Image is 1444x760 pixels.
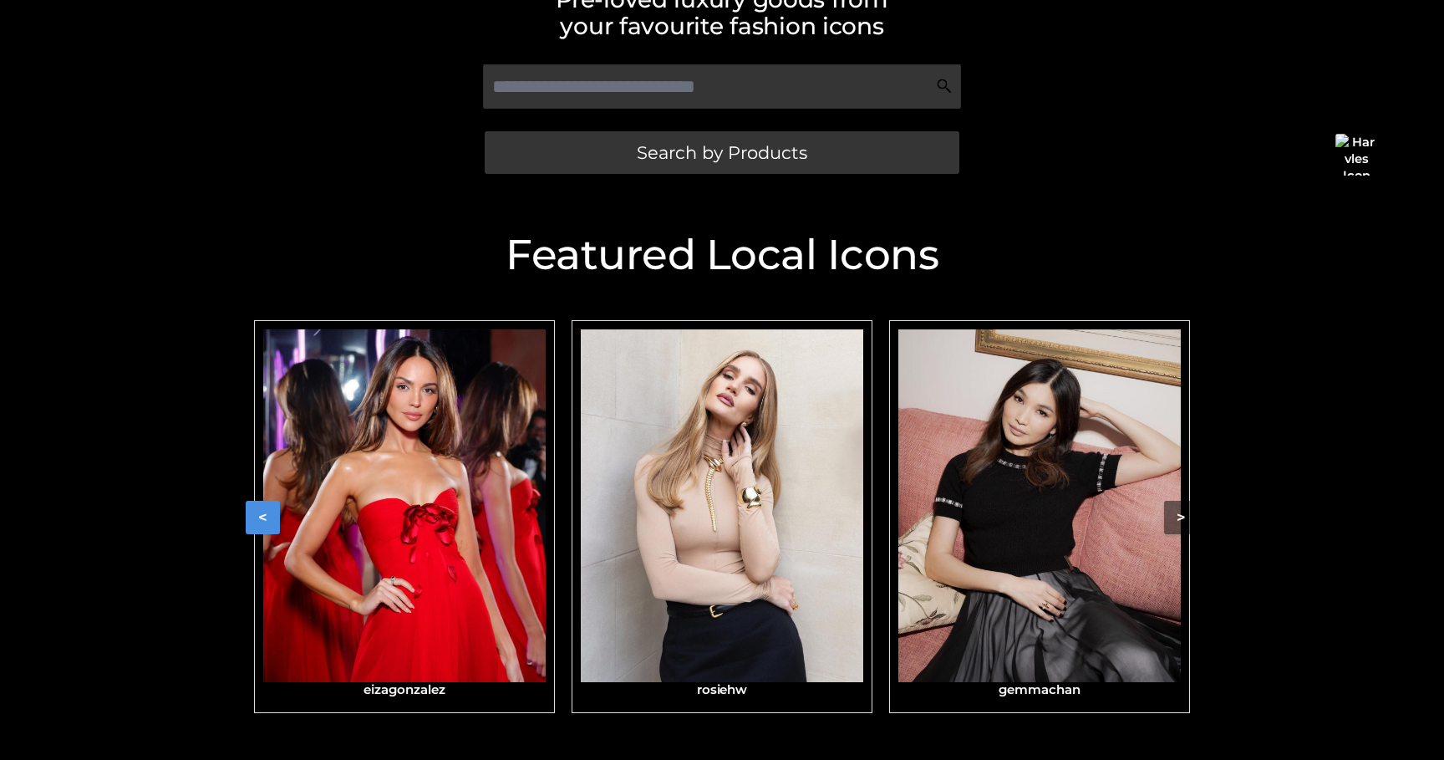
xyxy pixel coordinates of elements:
h2: Featured Local Icons​ [246,234,1198,276]
img: Search Icon [936,78,953,94]
h3: rosiehw [581,682,863,697]
h3: gemmachan [898,682,1181,697]
a: gemmachangemmachan [889,320,1190,713]
a: rosiehwrosiehw [572,320,872,713]
a: eizagonzalezeizagonzalez [254,320,555,713]
div: Carousel Navigation [246,320,1198,715]
button: < [246,501,280,534]
span: Search by Products [637,144,807,161]
img: gemmachan [898,329,1181,683]
img: eizagonzalez [263,329,546,683]
a: Search by Products [485,131,959,174]
h3: eizagonzalez [263,682,546,697]
button: > [1164,501,1198,534]
img: rosiehw [581,329,863,683]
